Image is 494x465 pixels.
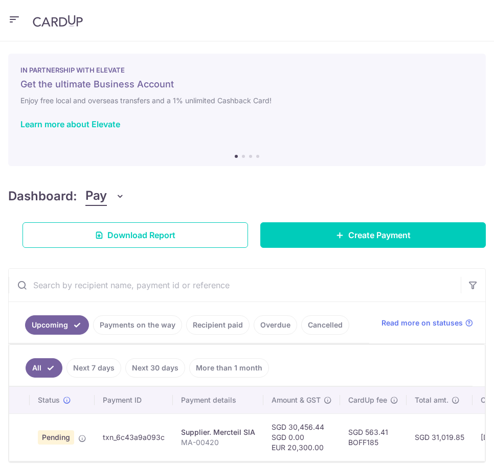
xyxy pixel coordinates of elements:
[20,78,474,90] h5: Get the ultimate Business Account
[181,427,255,437] div: Supplier. Mercteil SIA
[260,222,486,248] a: Create Payment
[173,387,263,413] th: Payment details
[85,187,125,206] button: Pay
[186,315,250,335] a: Recipient paid
[93,315,182,335] a: Payments on the way
[38,430,74,445] span: Pending
[348,395,387,405] span: CardUp fee
[66,358,121,378] a: Next 7 days
[85,187,107,206] span: Pay
[95,387,173,413] th: Payment ID
[301,315,349,335] a: Cancelled
[23,222,248,248] a: Download Report
[189,358,269,378] a: More than 1 month
[415,395,448,405] span: Total amt.
[20,119,120,129] a: Learn more about Elevate
[8,187,77,205] h4: Dashboard:
[9,269,461,301] input: Search by recipient name, payment id or reference
[20,95,474,107] h6: Enjoy free local and overseas transfers and a 1% unlimited Cashback Card!
[254,315,297,335] a: Overdue
[348,229,411,241] span: Create Payment
[263,413,340,461] td: SGD 30,456.44 SGD 0.00 EUR 20,300.00
[20,66,474,74] p: IN PARTNERSHIP WITH ELEVATE
[381,318,473,328] a: Read more on statuses
[125,358,185,378] a: Next 30 days
[107,229,175,241] span: Download Report
[33,15,83,27] img: CardUp
[381,318,463,328] span: Read more on statuses
[95,413,173,461] td: txn_6c43a9a093c
[407,413,473,461] td: SGD 31,019.85
[26,358,62,378] a: All
[272,395,321,405] span: Amount & GST
[181,437,255,448] p: MA-00420
[340,413,407,461] td: SGD 563.41 BOFF185
[25,315,89,335] a: Upcoming
[38,395,60,405] span: Status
